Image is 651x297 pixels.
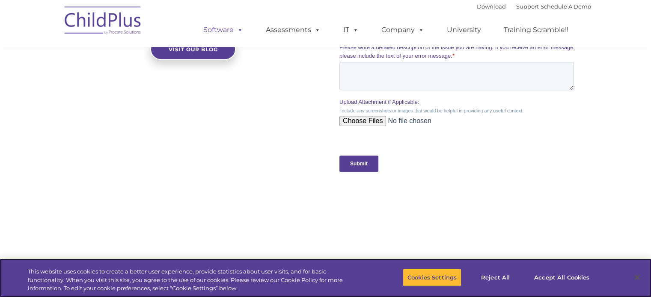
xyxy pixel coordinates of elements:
a: Download [477,3,506,10]
a: University [438,21,490,38]
a: Assessments [257,21,329,38]
span: Visit our blog [168,46,217,53]
img: ChildPlus by Procare Solutions [60,0,146,43]
a: IT [335,21,367,38]
a: Training Scramble!! [495,21,577,38]
a: Schedule A Demo [541,3,591,10]
button: Reject All [469,268,522,286]
a: Visit our blog [150,38,236,60]
a: Software [195,21,252,38]
span: Last name [119,56,145,63]
button: Accept All Cookies [529,268,594,286]
font: | [477,3,591,10]
a: Support [516,3,539,10]
button: Close [628,268,647,287]
button: Cookies Settings [403,268,461,286]
a: Company [373,21,433,38]
div: This website uses cookies to create a better user experience, provide statistics about user visit... [28,268,358,293]
span: Phone number [119,91,155,98]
